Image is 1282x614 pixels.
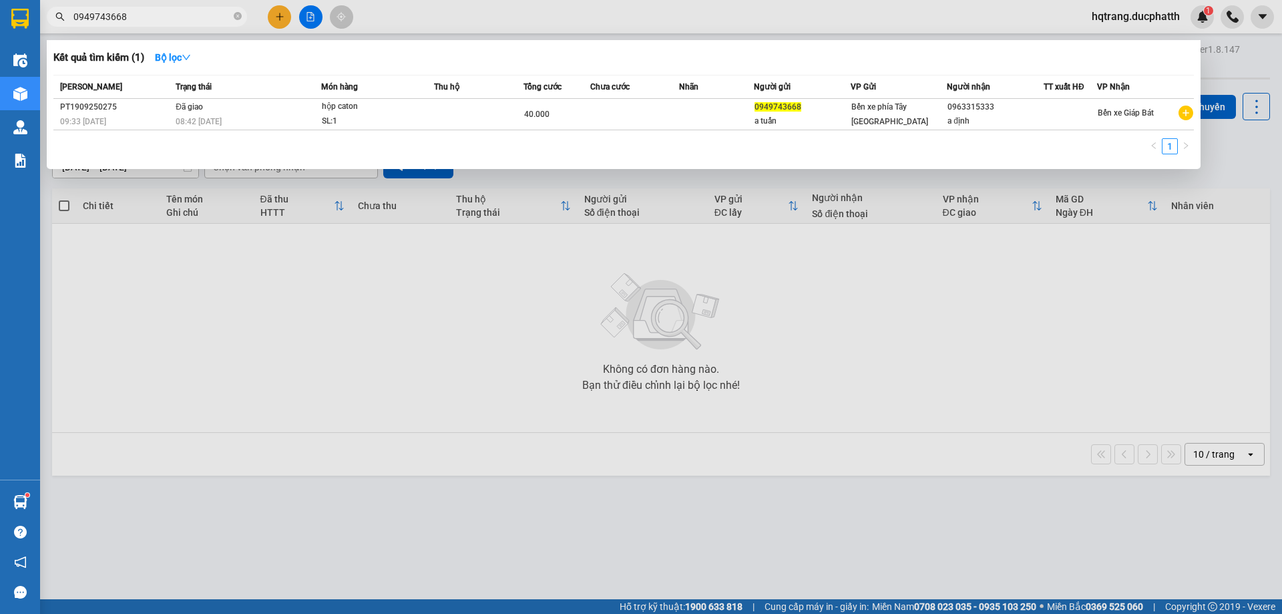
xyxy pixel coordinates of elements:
div: 0963315333 [947,100,1043,114]
span: 40.000 [524,110,550,119]
span: 09:33 [DATE] [60,117,106,126]
span: Bến xe Giáp Bát [1098,108,1154,118]
span: Bến xe phía Tây [GEOGRAPHIC_DATA] [851,102,928,126]
img: logo-vxr [11,9,29,29]
span: close-circle [234,11,242,23]
input: Tìm tên, số ĐT hoặc mã đơn [73,9,231,24]
span: notification [14,556,27,569]
span: Đã giao [176,102,203,112]
span: Thu hộ [434,82,459,92]
span: Người gửi [754,82,791,92]
span: right [1182,142,1190,150]
img: warehouse-icon [13,53,27,67]
div: a tuấn [755,114,850,128]
span: Tổng cước [523,82,562,92]
li: 1 [1162,138,1178,154]
div: hộp caton [322,100,422,114]
strong: Bộ lọc [155,52,191,63]
span: TT xuất HĐ [1044,82,1084,92]
span: 0949743668 [755,102,801,112]
span: [PERSON_NAME] [60,82,122,92]
div: SL: 1 [322,114,422,129]
span: close-circle [234,12,242,20]
span: question-circle [14,526,27,539]
img: solution-icon [13,154,27,168]
button: Bộ lọcdown [144,47,202,68]
button: right [1178,138,1194,154]
h3: Kết quả tìm kiếm ( 1 ) [53,51,144,65]
li: Next Page [1178,138,1194,154]
span: 08:42 [DATE] [176,117,222,126]
span: VP Nhận [1097,82,1130,92]
div: a định [947,114,1043,128]
div: PT1909250275 [60,100,172,114]
li: Previous Page [1146,138,1162,154]
span: left [1150,142,1158,150]
span: Món hàng [321,82,358,92]
span: Nhãn [679,82,698,92]
span: down [182,53,191,62]
button: left [1146,138,1162,154]
span: Người nhận [947,82,990,92]
img: warehouse-icon [13,120,27,134]
span: search [55,12,65,21]
img: warehouse-icon [13,495,27,509]
img: warehouse-icon [13,87,27,101]
sup: 1 [25,493,29,497]
span: VP Gửi [851,82,876,92]
span: message [14,586,27,599]
span: Chưa cước [590,82,630,92]
a: 1 [1162,139,1177,154]
span: plus-circle [1179,106,1193,120]
span: Trạng thái [176,82,212,92]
